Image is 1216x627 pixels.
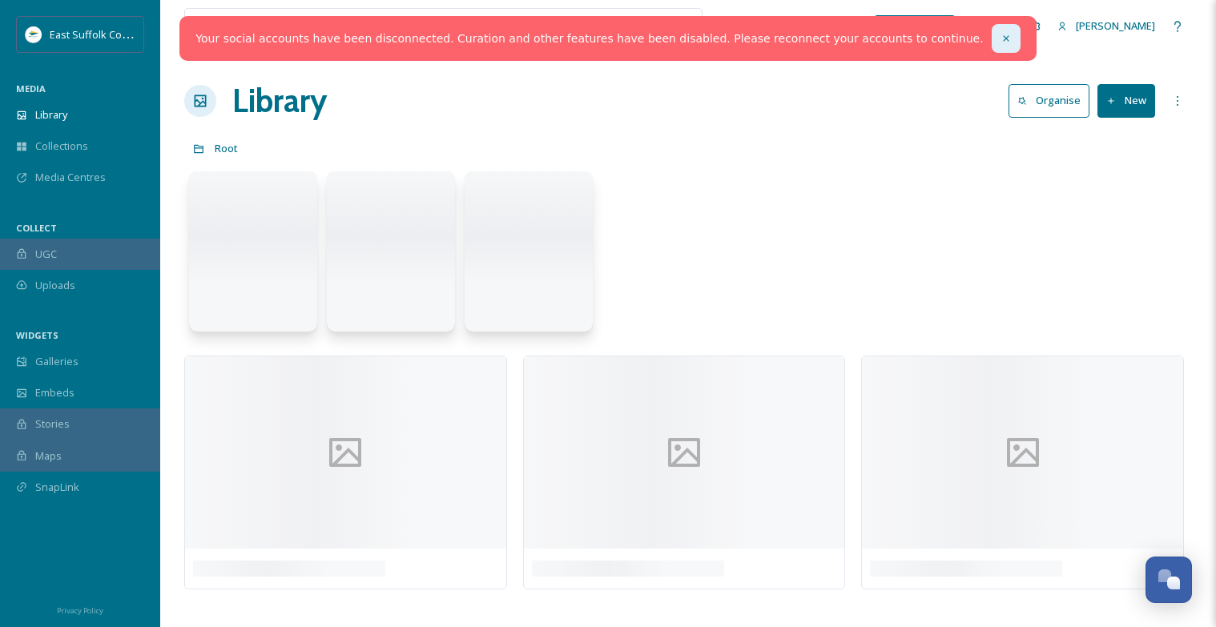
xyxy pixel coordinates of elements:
span: SnapLink [35,480,79,495]
span: Media Centres [35,170,106,185]
a: Root [215,139,238,158]
span: COLLECT [16,222,57,234]
input: Search your library [222,9,571,44]
span: Privacy Policy [57,605,103,616]
img: ESC%20Logo.png [26,26,42,42]
a: Library [232,77,327,125]
a: View all files [600,10,694,42]
span: Collections [35,139,88,154]
span: East Suffolk Council [50,26,144,42]
span: UGC [35,247,57,262]
a: What's New [875,15,955,38]
span: Galleries [35,354,79,369]
a: [PERSON_NAME] [1049,10,1163,42]
a: Your social accounts have been disconnected. Curation and other features have been disabled. Plea... [195,30,983,47]
span: Root [215,141,238,155]
span: [PERSON_NAME] [1076,18,1155,33]
a: Privacy Policy [57,600,103,619]
span: WIDGETS [16,329,58,341]
span: Maps [35,448,62,464]
span: Embeds [35,385,74,400]
span: Uploads [35,278,75,293]
button: Organise [1009,84,1089,117]
button: New [1097,84,1155,117]
button: Open Chat [1146,557,1192,603]
span: MEDIA [16,82,46,94]
span: Stories [35,416,70,432]
span: Library [35,107,67,123]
